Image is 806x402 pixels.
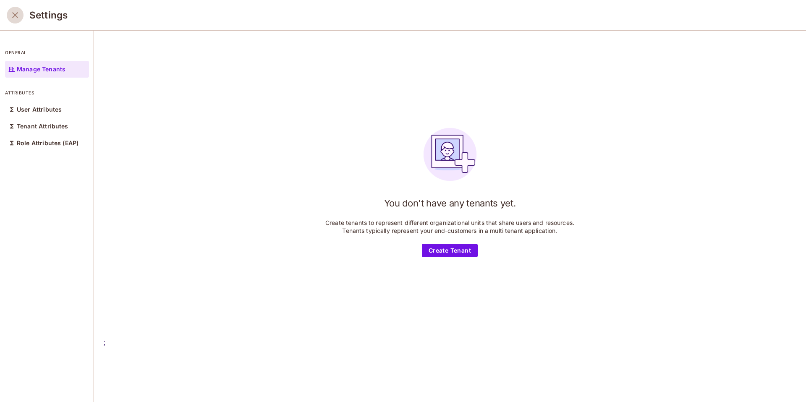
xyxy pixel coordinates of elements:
button: Create Tenant [422,244,478,257]
p: attributes [5,89,89,96]
h1: You don't have any tenants yet. [384,197,516,209]
p: general [5,49,89,56]
button: close [7,7,24,23]
p: Tenant Attributes [17,123,68,130]
p: Create tenants to represent different organizational units that share users and resources. Tenant... [324,219,576,235]
p: User Attributes [17,106,62,113]
p: Role Attributes (EAP) [17,140,79,146]
h3: Settings [29,9,68,21]
p: Manage Tenants [17,66,65,73]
